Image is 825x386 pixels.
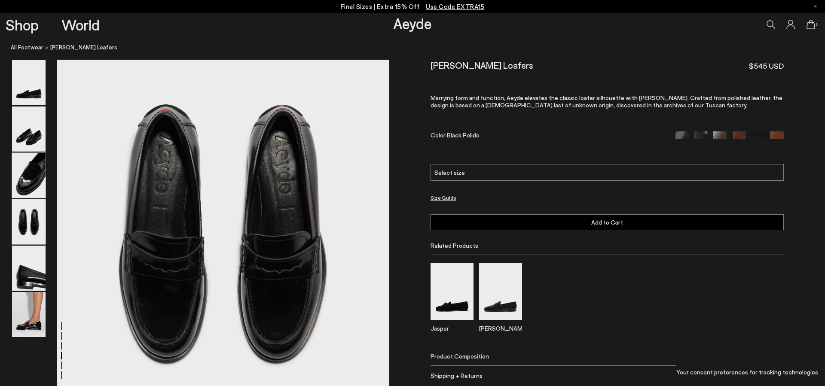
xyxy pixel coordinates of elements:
p: [PERSON_NAME] [479,325,522,332]
span: Shipping + Returns [431,371,483,379]
span: Black Polido [447,131,480,139]
img: Oscar Leather Loafers - Image 2 [12,106,46,152]
img: Jasper Moccasin Loafers [431,263,474,320]
button: Your consent preferences for tracking technologies [676,365,818,379]
h2: [PERSON_NAME] Loafers [431,60,533,70]
a: 0 [807,20,815,29]
div: Color: [431,131,664,141]
a: Shop [6,17,39,32]
label: Your consent preferences for tracking technologies [676,368,818,377]
img: Oscar Leather Loafers - Image 3 [12,153,46,198]
span: Marrying form and function, Aeyde elevates the classic loafer silhouette with [PERSON_NAME]. Craf... [431,94,782,109]
nav: breadcrumb [11,36,825,60]
img: Oscar Leather Loafers - Image 4 [12,199,46,244]
img: Oscar Leather Loafers - Image 6 [12,292,46,337]
span: 0 [815,22,819,27]
img: Oscar Leather Loafers - Image 1 [12,60,46,105]
img: svg%3E [775,243,779,247]
a: Lana Moccasin Loafers [PERSON_NAME] [479,314,522,332]
span: Select size [434,168,465,177]
p: Final Sizes | Extra 15% Off [341,1,485,12]
img: Oscar Leather Loafers - Image 5 [12,246,46,291]
a: All Footwear [11,43,43,52]
a: Aeyde [393,14,432,32]
span: [PERSON_NAME] Loafers [50,43,117,52]
img: svg%3E [775,354,779,358]
span: Related Products [431,242,478,249]
img: svg%3E [776,172,780,176]
img: Lana Moccasin Loafers [479,263,522,320]
p: Jasper [431,325,474,332]
button: Size Guide [431,192,456,203]
a: World [61,17,100,32]
span: Product Composition [431,352,489,359]
span: Navigate to /collections/ss25-final-sizes [426,3,484,10]
span: $545 USD [749,61,784,71]
span: Add to Cart [591,219,623,226]
a: Jasper Moccasin Loafers Jasper [431,314,474,332]
button: Add to Cart [431,214,784,230]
